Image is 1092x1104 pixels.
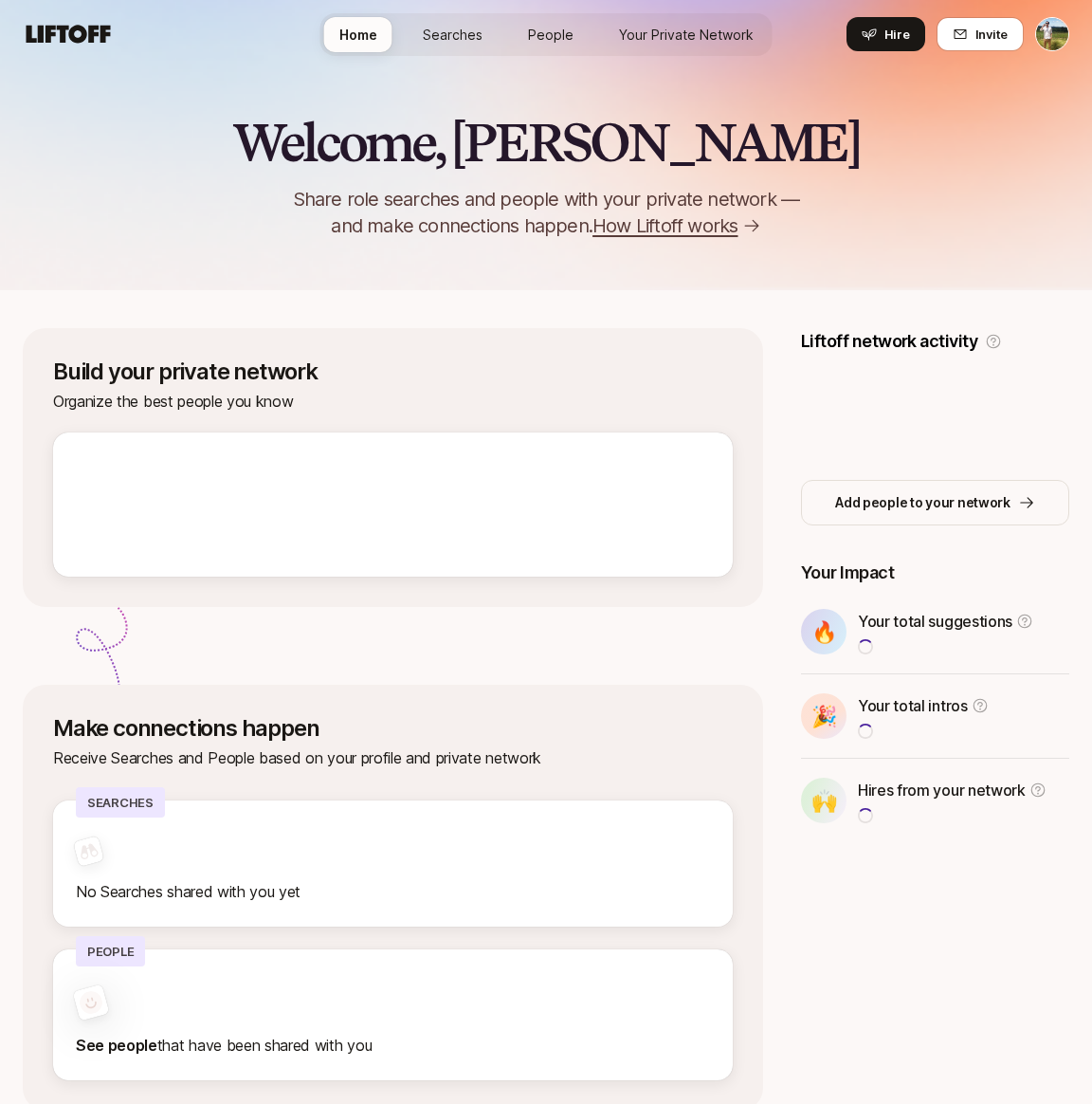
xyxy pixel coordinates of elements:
a: People [513,17,589,52]
button: Hire [846,17,925,51]
p: that have been shared with you [76,1033,710,1058]
h2: Welcome, [PERSON_NAME] [232,114,861,171]
a: How Liftoff works [592,212,760,239]
p: Liftoff network activity [801,328,977,355]
p: Searches [76,787,165,818]
p: People [76,936,145,966]
p: Make connections happen [53,715,733,742]
span: No Searches shared with you yet [76,882,300,901]
div: 🔥 [801,609,846,654]
span: How Liftoff works [592,212,737,239]
a: Searches [408,17,498,52]
p: Your total intros [858,693,968,718]
span: Home [339,25,377,45]
button: Tyler Kieft [1035,17,1069,51]
button: Add people to your network [801,480,1069,525]
a: Your Private Network [604,17,769,52]
p: Build your private network [53,359,733,385]
div: 🙌 [801,778,846,823]
p: Hires from your network [858,778,1026,802]
div: 🎉 [801,693,846,739]
p: Your Impact [801,560,1069,586]
span: People [528,25,573,45]
span: Your Private Network [619,25,754,45]
button: Invite [937,17,1024,51]
img: default-avatar.svg [77,988,104,1016]
p: Your total suggestions [858,609,1012,634]
p: Organize the best people you know [53,389,733,414]
span: Hire [884,25,910,44]
a: Home [324,17,392,52]
span: Searches [423,25,482,45]
img: Tyler Kieft [1036,18,1068,50]
p: Add people to your network [835,491,1010,514]
span: Invite [975,25,1008,44]
strong: See people [76,1036,157,1055]
p: Share role searches and people with your private network — and make connections happen. [262,186,830,239]
p: Receive Searches and People based on your profile and private network [53,745,733,770]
